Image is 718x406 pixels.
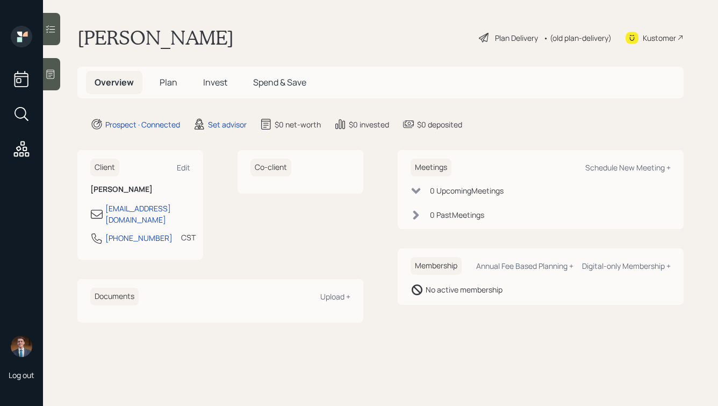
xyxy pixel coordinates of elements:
h6: Client [90,159,119,176]
div: $0 invested [349,119,389,130]
div: Plan Delivery [495,32,538,44]
span: Overview [95,76,134,88]
div: Prospect · Connected [105,119,180,130]
div: Set advisor [208,119,247,130]
div: • (old plan-delivery) [543,32,612,44]
img: hunter_neumayer.jpg [11,336,32,357]
span: Plan [160,76,177,88]
div: No active membership [426,284,502,295]
h1: [PERSON_NAME] [77,26,234,49]
div: Digital-only Membership + [582,261,671,271]
div: CST [181,232,196,243]
div: Edit [177,162,190,173]
div: 0 Upcoming Meeting s [430,185,504,196]
span: Invest [203,76,227,88]
div: 0 Past Meeting s [430,209,484,220]
h6: Meetings [411,159,451,176]
div: Kustomer [643,32,676,44]
div: Annual Fee Based Planning + [476,261,573,271]
h6: Membership [411,257,462,275]
div: $0 deposited [417,119,462,130]
div: Upload + [320,291,350,302]
h6: Documents [90,288,139,305]
div: $0 net-worth [275,119,321,130]
h6: [PERSON_NAME] [90,185,190,194]
span: Spend & Save [253,76,306,88]
div: Schedule New Meeting + [585,162,671,173]
div: [EMAIL_ADDRESS][DOMAIN_NAME] [105,203,190,225]
div: [PHONE_NUMBER] [105,232,173,244]
h6: Co-client [250,159,291,176]
div: Log out [9,370,34,380]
